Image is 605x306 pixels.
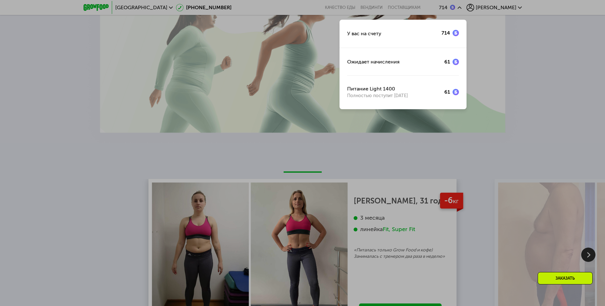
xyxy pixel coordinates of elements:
div: У вас на счету [347,30,381,37]
span: Полностью поступит [DATE] [347,93,408,99]
div: Питание Light 1400 [347,85,408,99]
div: Ожидает начисления [347,58,400,66]
div: 61 [444,59,450,64]
div: 714 [441,30,450,36]
div: 61 [444,90,450,95]
div: Заказать [538,272,593,284]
